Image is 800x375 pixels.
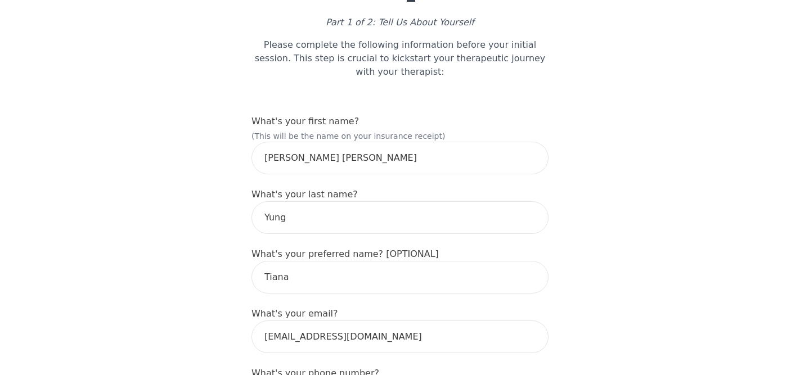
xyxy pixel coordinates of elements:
[251,249,439,259] label: What's your preferred name? [OPTIONAL]
[251,116,359,126] label: What's your first name?
[251,16,549,29] p: Part 1 of 2: Tell Us About Yourself
[251,308,338,319] label: What's your email?
[251,38,549,79] p: Please complete the following information before your initial session. This step is crucial to ki...
[251,189,358,200] label: What's your last name?
[251,130,549,142] p: (This will be the name on your insurance receipt)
